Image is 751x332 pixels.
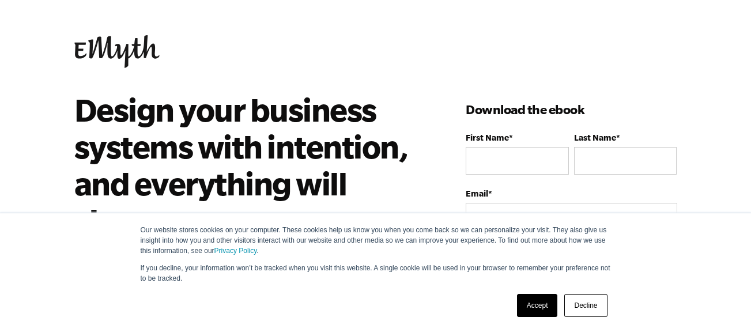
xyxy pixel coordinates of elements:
[141,263,611,284] p: If you decline, your information won’t be tracked when you visit this website. A single cookie wi...
[141,225,611,256] p: Our website stores cookies on your computer. These cookies help us know you when you come back so...
[214,247,257,255] a: Privacy Policy
[466,133,509,142] span: First Name
[574,133,616,142] span: Last Name
[466,188,488,198] span: Email
[74,35,160,68] img: EMyth
[517,294,558,317] a: Accept
[564,294,607,317] a: Decline
[466,100,677,119] h3: Download the ebook
[74,91,415,239] h2: Design your business systems with intention, and everything will change.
